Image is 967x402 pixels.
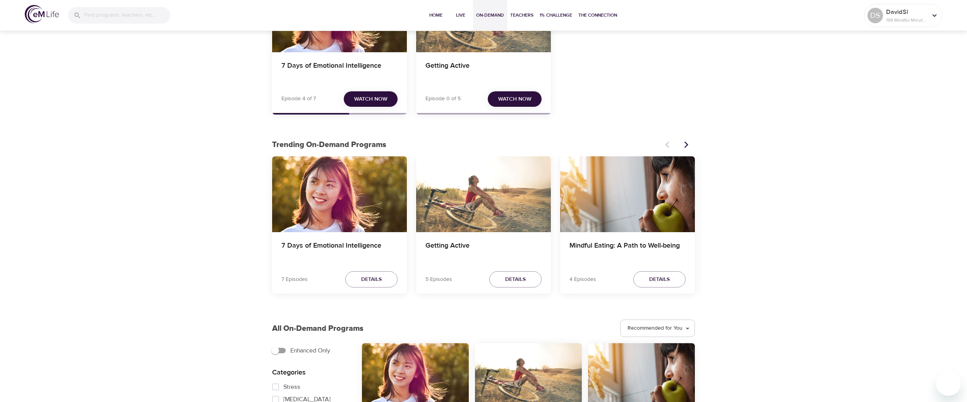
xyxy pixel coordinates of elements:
iframe: Button to launch messaging window [936,371,961,396]
span: Enhanced Only [290,346,330,355]
h4: 7 Days of Emotional Intelligence [281,241,398,260]
button: Getting Active [416,156,551,232]
span: Details [649,275,670,284]
span: Watch Now [498,94,532,104]
p: DavidSl [886,7,927,17]
span: Teachers [510,11,533,19]
input: Find programs, teachers, etc... [84,7,170,24]
p: Episode 0 of 5 [425,95,461,103]
span: Details [361,275,382,284]
p: 5 Episodes [425,275,452,284]
h4: Mindful Eating: A Path to Well-being [569,241,686,260]
p: 4 Episodes [569,275,596,284]
button: Details [489,271,542,288]
span: Watch Now [354,94,387,104]
img: logo [25,5,59,23]
button: Next items [678,136,695,153]
div: DS [868,8,883,23]
button: Mindful Eating: A Path to Well-being [560,156,695,232]
span: Stress [283,382,300,392]
button: Details [633,271,686,288]
button: Details [345,271,398,288]
span: 1% Challenge [540,11,572,19]
span: Details [505,275,526,284]
span: The Connection [578,11,617,19]
p: Trending On-Demand Programs [272,139,661,151]
button: 7 Days of Emotional Intelligence [272,156,407,232]
h4: Getting Active [425,241,542,260]
span: Live [451,11,470,19]
h4: 7 Days of Emotional Intelligence [281,62,398,80]
button: Watch Now [488,91,542,107]
p: Categories [272,367,350,378]
button: Watch Now [344,91,398,107]
h4: Getting Active [425,62,542,80]
p: 199 Mindful Minutes [886,17,927,24]
p: Episode 4 of 7 [281,95,316,103]
span: On-Demand [476,11,504,19]
p: All On-Demand Programs [272,323,363,334]
p: 7 Episodes [281,275,308,284]
span: Home [427,11,445,19]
